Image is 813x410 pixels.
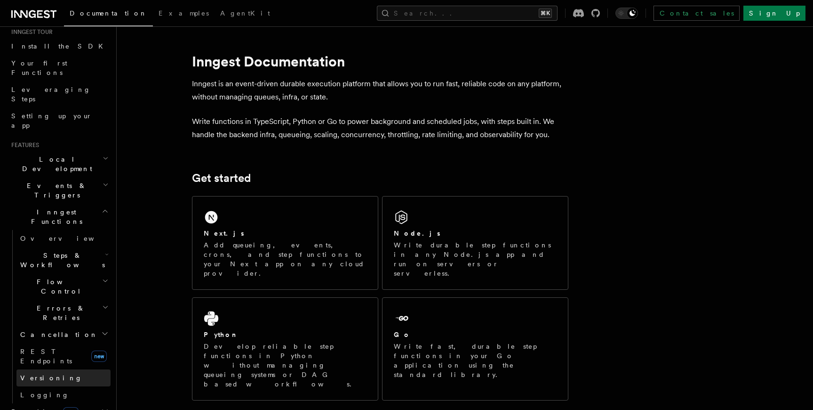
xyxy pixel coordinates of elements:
a: Versioning [16,369,111,386]
p: Write functions in TypeScript, Python or Go to power background and scheduled jobs, with steps bu... [192,115,568,141]
p: Write fast, durable step functions in your Go application using the standard library. [394,342,557,379]
button: Errors & Retries [16,300,111,326]
a: Overview [16,230,111,247]
span: Your first Functions [11,59,67,76]
span: Inngest Functions [8,207,102,226]
span: Flow Control [16,277,102,296]
span: new [91,351,107,362]
span: Steps & Workflows [16,251,105,270]
p: Add queueing, events, crons, and step functions to your Next app on any cloud provider. [204,240,367,278]
a: Next.jsAdd queueing, events, crons, and step functions to your Next app on any cloud provider. [192,196,378,290]
p: Develop reliable step functions in Python without managing queueing systems or DAG based workflows. [204,342,367,389]
span: Logging [20,391,69,399]
span: Documentation [70,9,147,17]
a: Get started [192,172,251,185]
div: Inngest Functions [8,230,111,403]
span: Errors & Retries [16,303,102,322]
span: Cancellation [16,330,98,339]
span: Local Development [8,155,103,173]
a: Install the SDK [8,38,111,55]
span: Inngest tour [8,28,53,36]
button: Toggle dark mode [615,8,638,19]
button: Flow Control [16,273,111,300]
a: AgentKit [215,3,276,25]
a: Node.jsWrite durable step functions in any Node.js app and run on servers or serverless. [382,196,568,290]
span: Leveraging Steps [11,86,91,103]
span: REST Endpoints [20,348,72,365]
a: GoWrite fast, durable step functions in your Go application using the standard library. [382,297,568,401]
h2: Node.js [394,229,440,238]
a: Sign Up [743,6,805,21]
a: PythonDevelop reliable step functions in Python without managing queueing systems or DAG based wo... [192,297,378,401]
h2: Next.js [204,229,244,238]
span: Versioning [20,374,82,382]
a: REST Endpointsnew [16,343,111,369]
a: Documentation [64,3,153,26]
p: Inngest is an event-driven durable execution platform that allows you to run fast, reliable code ... [192,77,568,104]
button: Local Development [8,151,111,177]
button: Cancellation [16,326,111,343]
span: Examples [159,9,209,17]
span: Setting up your app [11,112,92,129]
span: AgentKit [220,9,270,17]
span: Features [8,141,39,149]
h2: Go [394,330,411,339]
a: Leveraging Steps [8,81,111,107]
h2: Python [204,330,239,339]
a: Setting up your app [8,107,111,134]
span: Install the SDK [11,42,109,50]
button: Steps & Workflows [16,247,111,273]
a: Examples [153,3,215,25]
a: Your first Functions [8,55,111,81]
button: Inngest Functions [8,204,111,230]
button: Search...⌘K [377,6,558,21]
kbd: ⌘K [539,8,552,18]
p: Write durable step functions in any Node.js app and run on servers or serverless. [394,240,557,278]
a: Logging [16,386,111,403]
button: Events & Triggers [8,177,111,204]
span: Overview [20,235,117,242]
span: Events & Triggers [8,181,103,200]
h1: Inngest Documentation [192,53,568,70]
a: Contact sales [654,6,740,21]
